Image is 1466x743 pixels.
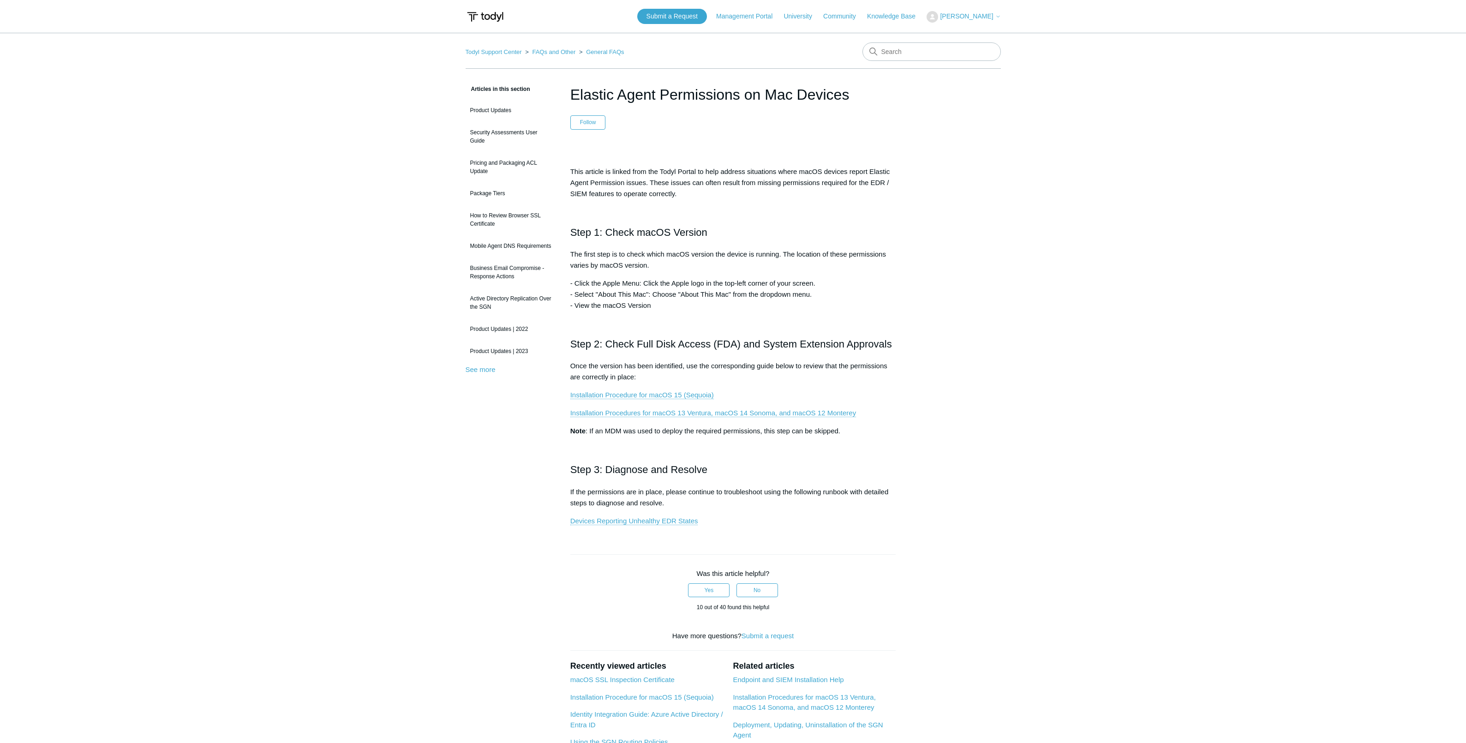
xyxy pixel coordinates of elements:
[466,342,556,360] a: Product Updates | 2023
[742,632,794,640] a: Submit a request
[570,693,714,701] a: Installation Procedure for macOS 15 (Sequoia)
[466,86,530,92] span: Articles in this section
[570,427,586,435] strong: Note
[570,391,714,399] a: Installation Procedure for macOS 15 (Sequoia)
[697,569,770,577] span: Was this article helpful?
[940,12,993,20] span: [PERSON_NAME]
[570,517,698,525] a: Devices Reporting Unhealthy EDR States
[862,42,1001,61] input: Search
[570,278,896,311] p: - Click the Apple Menu: Click the Apple logo in the top-left corner of your screen. - Select "Abo...
[570,115,606,129] button: Follow Article
[466,185,556,202] a: Package Tiers
[570,166,896,199] p: This article is linked from the Todyl Portal to help address situations where macOS devices repor...
[733,693,875,712] a: Installation Procedures for macOS 13 Ventura, macOS 14 Sonoma, and macOS 12 Monterey
[570,461,896,478] h2: Step 3: Diagnose and Resolve
[570,409,856,417] a: Installation Procedures for macOS 13 Ventura, macOS 14 Sonoma, and macOS 12 Monterey
[570,676,675,683] a: macOS SSL Inspection Certificate
[466,48,522,55] a: Todyl Support Center
[697,604,769,611] span: 10 out of 40 found this helpful
[570,425,896,437] p: : If an MDM was used to deploy the required permissions, this step can be skipped.
[570,710,723,729] a: Identity Integration Guide: Azure Active Directory / Entra ID
[784,12,821,21] a: University
[466,102,556,119] a: Product Updates
[823,12,865,21] a: Community
[586,48,624,55] a: General FAQs
[570,84,896,106] h1: Elastic Agent Permissions on Mac Devices
[733,660,896,672] h2: Related articles
[733,721,883,739] a: Deployment, Updating, Uninstallation of the SGN Agent
[736,583,778,597] button: This article was not helpful
[927,11,1000,23] button: [PERSON_NAME]
[570,660,724,672] h2: Recently viewed articles
[570,336,896,352] h2: Step 2: Check Full Disk Access (FDA) and System Extension Approvals
[523,48,577,55] li: FAQs and Other
[466,366,496,373] a: See more
[570,486,896,509] p: If the permissions are in place, please continue to troubleshoot using the following runbook with...
[716,12,782,21] a: Management Portal
[688,583,730,597] button: This article was helpful
[466,320,556,338] a: Product Updates | 2022
[466,290,556,316] a: Active Directory Replication Over the SGN
[867,12,925,21] a: Knowledge Base
[466,259,556,285] a: Business Email Compromise - Response Actions
[570,631,896,641] div: Have more questions?
[466,8,505,25] img: Todyl Support Center Help Center home page
[570,249,896,271] p: The first step is to check which macOS version the device is running. The location of these permi...
[570,360,896,383] p: Once the version has been identified, use the corresponding guide below to review that the permis...
[637,9,707,24] a: Submit a Request
[466,237,556,255] a: Mobile Agent DNS Requirements
[466,207,556,233] a: How to Review Browser SSL Certificate
[532,48,575,55] a: FAQs and Other
[466,124,556,150] a: Security Assessments User Guide
[466,154,556,180] a: Pricing and Packaging ACL Update
[733,676,844,683] a: Endpoint and SIEM Installation Help
[570,224,896,240] h2: Step 1: Check macOS Version
[577,48,624,55] li: General FAQs
[466,48,524,55] li: Todyl Support Center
